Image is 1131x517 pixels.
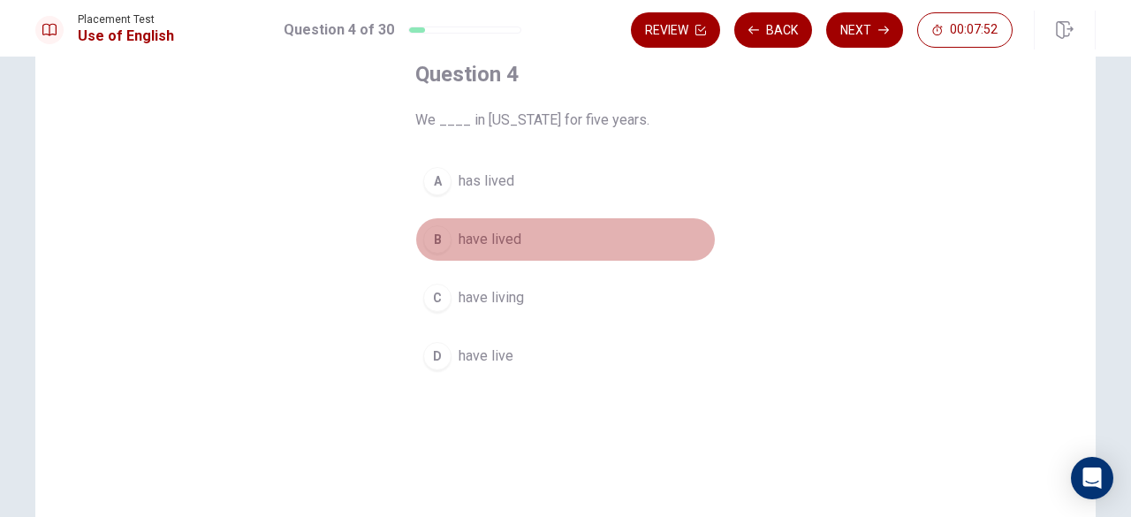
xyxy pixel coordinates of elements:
button: Review [631,12,720,48]
button: Chave living [415,276,716,320]
button: Dhave live [415,334,716,378]
div: D [423,342,452,370]
span: 00:07:52 [950,23,998,37]
h4: Question 4 [415,60,716,88]
button: 00:07:52 [917,12,1013,48]
button: Ahas lived [415,159,716,203]
div: A [423,167,452,195]
button: Bhave lived [415,217,716,262]
button: Back [734,12,812,48]
div: B [423,225,452,254]
div: Open Intercom Messenger [1071,457,1113,499]
button: Next [826,12,903,48]
span: have lived [459,229,521,250]
span: have live [459,346,513,367]
h1: Use of English [78,26,174,47]
h1: Question 4 of 30 [284,19,394,41]
span: We ____ in [US_STATE] for five years. [415,110,716,131]
div: C [423,284,452,312]
span: Placement Test [78,13,174,26]
span: have living [459,287,524,308]
span: has lived [459,171,514,192]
